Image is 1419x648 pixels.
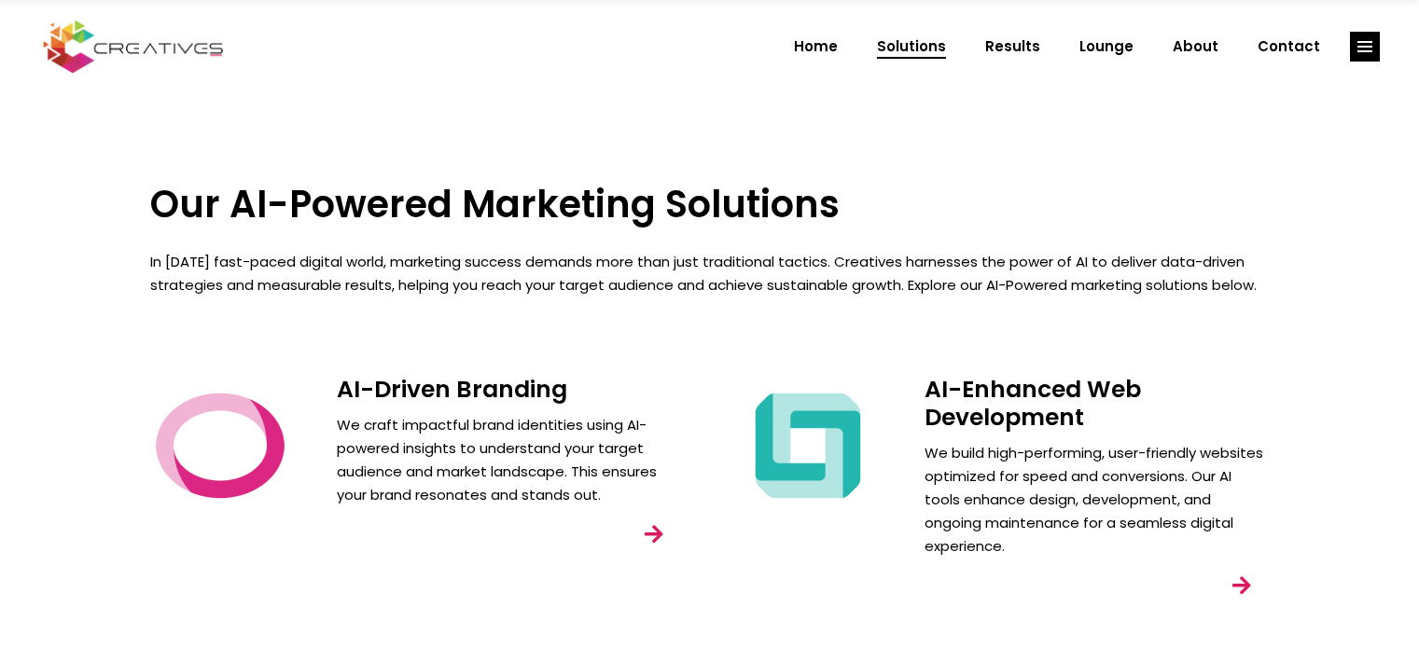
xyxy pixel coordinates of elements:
[1216,559,1268,612] a: link
[337,373,567,406] a: AI-Driven Branding
[925,441,1270,558] p: We build high-performing, user-friendly websites optimized for speed and conversions. Our AI tool...
[337,413,682,506] p: We craft impactful brand identities using AI-powered insights to understand your target audience ...
[39,18,228,76] img: Creatives
[925,373,1141,434] a: AI-Enhanced Web Development
[1173,22,1218,71] span: About
[1238,22,1340,71] a: Contact
[1079,22,1134,71] span: Lounge
[966,22,1060,71] a: Results
[150,376,290,516] img: Creatives | Solutions
[150,182,1270,227] h3: Our AI-Powered Marketing Solutions
[985,22,1040,71] span: Results
[150,250,1270,296] p: In [DATE] fast-paced digital world, marketing success demands more than just traditional tactics....
[1350,32,1380,62] a: link
[774,22,857,71] a: Home
[628,508,680,560] a: link
[877,22,946,71] span: Solutions
[1258,22,1320,71] span: Contact
[857,22,966,71] a: Solutions
[794,22,838,71] span: Home
[738,376,878,516] img: Creatives | Solutions
[1060,22,1153,71] a: Lounge
[1153,22,1238,71] a: About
